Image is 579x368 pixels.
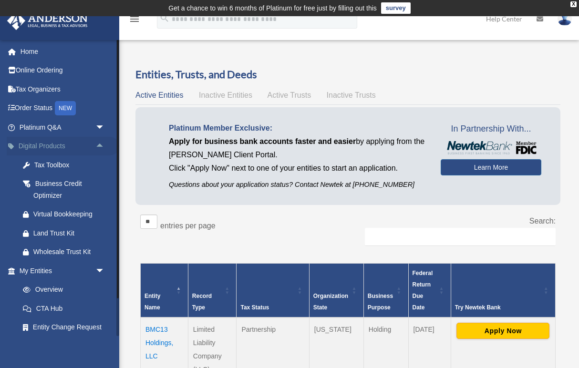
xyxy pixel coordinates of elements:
div: NEW [55,101,76,115]
a: Entity Change Request [13,318,114,337]
span: Entity Name [145,293,160,311]
a: Tax Toolbox [13,155,119,174]
span: Apply for business bank accounts faster and easier [169,137,356,145]
a: Business Credit Optimizer [13,174,119,205]
span: arrow_drop_down [95,261,114,281]
i: search [159,13,170,23]
th: Business Purpose: Activate to sort [363,263,408,317]
div: Land Trust Kit [33,227,107,239]
img: Anderson Advisors Platinum Portal [4,11,91,30]
span: Federal Return Due Date [413,270,433,311]
div: Wholesale Trust Kit [33,246,107,258]
th: Entity Name: Activate to invert sorting [141,263,188,317]
a: Tax Organizers [7,80,119,99]
p: Questions about your application status? Contact Newtek at [PHONE_NUMBER] [169,179,426,191]
a: Land Trust Kit [13,224,119,243]
span: Business Purpose [368,293,393,311]
button: Apply Now [456,323,549,339]
span: arrow_drop_down [95,118,114,137]
p: Platinum Member Exclusive: [169,122,426,135]
img: NewtekBankLogoSM.png [445,141,537,154]
th: Tax Status: Activate to sort [237,263,309,317]
div: close [570,1,577,7]
a: CTA Hub [13,299,114,318]
h3: Entities, Trusts, and Deeds [135,67,560,82]
label: Search: [529,217,556,225]
label: entries per page [160,222,216,230]
a: Platinum Q&Aarrow_drop_down [7,118,119,137]
a: Order StatusNEW [7,99,119,118]
a: menu [129,17,140,25]
a: Wholesale Trust Kit [13,243,119,262]
a: Learn More [441,159,541,175]
th: Try Newtek Bank : Activate to sort [451,263,555,317]
div: Tax Toolbox [33,159,107,171]
span: Active Entities [135,91,183,99]
a: Online Ordering [7,61,119,80]
span: Inactive Entities [199,91,252,99]
span: Active Trusts [268,91,311,99]
th: Federal Return Due Date: Activate to sort [408,263,451,317]
span: Inactive Trusts [327,91,376,99]
p: by applying from the [PERSON_NAME] Client Portal. [169,135,426,162]
th: Record Type: Activate to sort [188,263,237,317]
div: Virtual Bookkeeping [33,208,107,220]
a: Home [7,42,119,61]
span: Tax Status [240,304,269,311]
a: Virtual Bookkeeping [13,205,119,224]
a: Digital Productsarrow_drop_up [7,137,119,156]
a: Overview [13,280,110,299]
span: arrow_drop_up [95,137,114,156]
span: Organization State [313,293,348,311]
div: Try Newtek Bank [455,302,541,313]
a: survey [381,2,411,14]
div: Get a chance to win 6 months of Platinum for free just by filling out this [168,2,377,14]
span: Record Type [192,293,212,311]
img: User Pic [558,12,572,26]
a: My Entitiesarrow_drop_down [7,261,114,280]
p: Click "Apply Now" next to one of your entities to start an application. [169,162,426,175]
span: In Partnership With... [441,122,541,137]
div: Business Credit Optimizer [33,178,107,201]
i: menu [129,13,140,25]
th: Organization State: Activate to sort [309,263,363,317]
